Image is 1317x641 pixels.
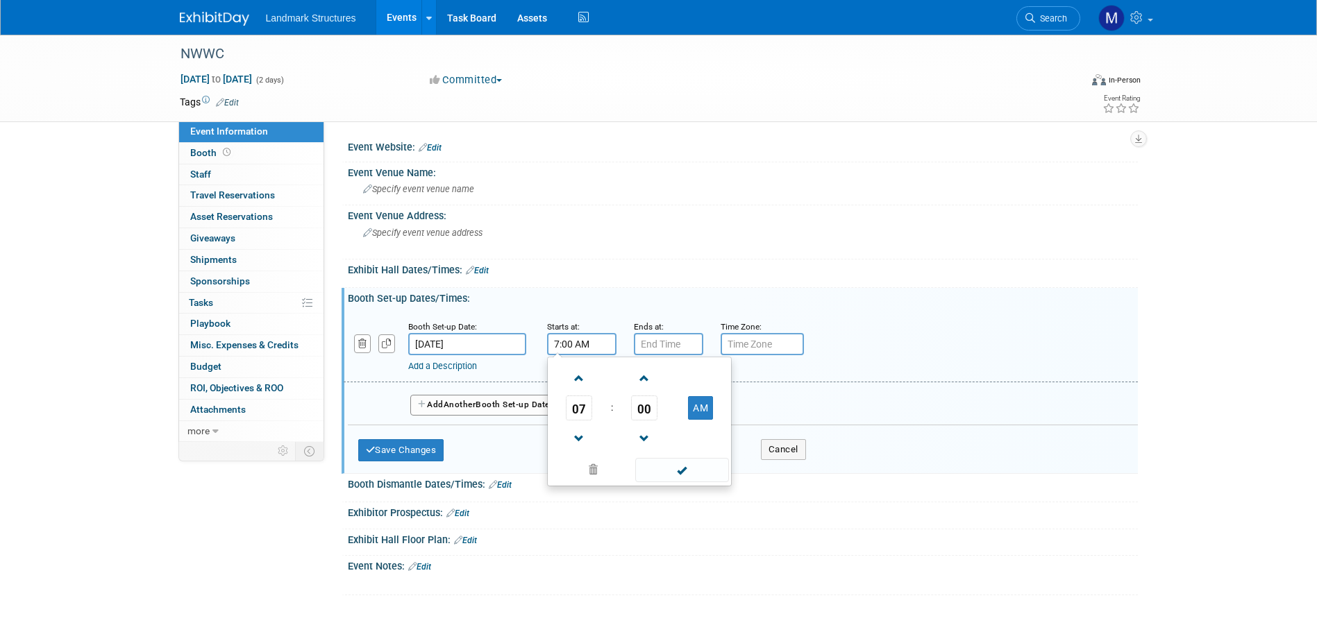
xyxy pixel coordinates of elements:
a: Edit [454,536,477,545]
a: ROI, Objectives & ROO [179,378,324,399]
a: Edit [408,562,431,572]
input: Time Zone [721,333,804,355]
small: Ends at: [634,322,664,332]
a: Shipments [179,250,324,271]
a: Sponsorships [179,271,324,292]
a: Edit [466,266,489,275]
td: Personalize Event Tab Strip [271,442,296,460]
input: End Time [634,333,703,355]
div: Event Rating [1102,95,1140,102]
img: ExhibitDay [180,12,249,26]
a: Tasks [179,293,324,314]
small: Starts at: [547,322,580,332]
div: Event Website: [348,137,1138,155]
a: Clear selection [551,461,637,480]
input: Start Time [547,333,616,355]
span: Misc. Expenses & Credits [190,339,299,350]
span: Staff [190,169,211,180]
div: Booth Dismantle Dates/Times: [348,474,1138,492]
button: Cancel [761,439,806,460]
span: Search [1035,13,1067,24]
a: Search [1016,6,1080,31]
a: Playbook [179,314,324,334]
span: Another [444,400,476,409]
a: Done [634,461,730,481]
span: Giveaways [190,232,235,243]
td: Toggle Event Tabs [295,442,324,460]
span: Sponsorships [190,275,250,287]
a: Attachments [179,400,324,420]
input: Date [408,333,526,355]
div: Exhibitor Prospectus: [348,502,1138,520]
span: Pick Hour [566,395,592,420]
img: Maryann Tijerina [1098,5,1125,31]
button: AddAnotherBooth Set-up Date [410,395,557,416]
a: Budget [179,357,324,377]
a: Edit [216,98,239,108]
span: to [210,74,223,85]
a: more [179,421,324,442]
div: Booth Set-up Dates/Times: [348,288,1138,305]
td: Tags [180,95,239,109]
a: Edit [489,480,512,490]
button: AM [688,396,713,420]
small: Booth Set-up Date: [408,322,477,332]
span: Pick Minute [631,395,657,420]
span: Landmark Structures [266,12,356,24]
span: Tasks [189,297,213,308]
span: Travel Reservations [190,189,275,200]
a: Event Information [179,121,324,142]
a: Misc. Expenses & Credits [179,335,324,356]
span: Specify event venue address [363,228,483,238]
span: Event Information [190,126,268,137]
img: Format-Inperson.png [1092,74,1106,85]
small: Time Zone: [721,322,762,332]
span: ROI, Objectives & ROO [190,382,283,393]
span: Playbook [190,318,230,329]
a: Booth [179,143,324,164]
span: Specify event venue name [363,184,474,194]
a: Add a Description [408,361,477,371]
span: Attachments [190,404,246,415]
a: Edit [446,508,469,518]
span: Booth [190,147,233,158]
span: Shipments [190,254,237,265]
span: more [187,425,210,436]
td: : [608,395,616,420]
a: Increment Hour [566,360,592,395]
span: [DATE] [DATE] [180,73,253,85]
div: Event Format [998,72,1141,93]
a: Increment Minute [631,360,657,395]
a: Asset Reservations [179,207,324,228]
span: Booth not reserved yet [220,147,233,157]
div: Event Notes: [348,556,1138,574]
span: Asset Reservations [190,211,273,222]
a: Decrement Minute [631,420,657,456]
div: Exhibit Hall Dates/Times: [348,259,1138,277]
div: Event Venue Address: [348,205,1138,223]
span: (2 days) [255,76,284,85]
button: Save Changes [358,439,444,461]
a: Travel Reservations [179,185,324,206]
a: Giveaways [179,228,324,249]
span: Budget [190,361,221,372]
div: Exhibit Hall Floor Plan: [348,529,1138,547]
div: In-Person [1108,75,1141,85]
button: Committed [425,73,507,87]
div: NWWC [176,42,1059,67]
div: Event Venue Name: [348,162,1138,180]
a: Decrement Hour [566,420,592,456]
a: Edit [419,143,442,153]
a: Staff [179,164,324,185]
